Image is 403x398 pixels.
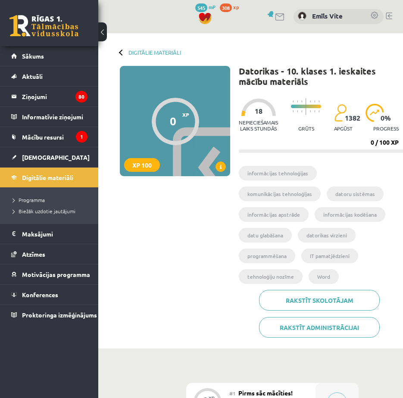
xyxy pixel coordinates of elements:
[239,207,309,222] li: informācijas apstrāde
[11,224,87,244] a: Maksājumi
[11,264,87,284] a: Motivācijas programma
[11,66,87,86] a: Aktuāli
[312,11,362,21] a: Emīls Vite
[11,127,87,147] a: Mācību resursi
[22,153,90,161] span: [DEMOGRAPHIC_DATA]
[239,249,295,263] li: programmēšana
[298,228,356,243] li: datorikas virzieni
[345,114,360,122] span: 1382
[128,49,181,56] a: Digitālie materiāli
[22,87,87,106] legend: Ziņojumi
[209,3,216,10] span: mP
[366,104,384,122] img: icon-progress-161ccf0a02000e728c5f80fcf4c31c7af3da0e1684b2b1d7c360e028c24a22f1.svg
[22,133,64,141] span: Mācību resursi
[22,174,73,181] span: Digitālie materiāli
[22,52,44,60] span: Sākums
[124,158,160,172] div: XP 100
[319,100,319,103] img: icon-short-line-57e1e144782c952c97e751825c79c345078a6d821885a25fce030b3d8c18986b.svg
[259,290,380,311] a: Rakstīt skolotājam
[373,125,399,131] p: progress
[22,72,43,80] span: Aktuāli
[259,317,380,338] a: Rakstīt administrācijai
[9,15,78,37] a: Rīgas 1. Tālmācības vidusskola
[297,110,298,112] img: icon-short-line-57e1e144782c952c97e751825c79c345078a6d821885a25fce030b3d8c18986b.svg
[381,114,391,122] span: 0 %
[334,104,347,122] img: students-c634bb4e5e11cddfef0936a35e636f08e4e9abd3cc4e673bd6f9a4125e45ecb1.svg
[13,207,90,215] a: Biežāk uzdotie jautājumi
[306,98,306,115] img: icon-long-line-d9ea69661e0d244f92f715978eff75569469978d946b2353a9bb055b3ed8787d.svg
[11,168,87,187] a: Digitālie materiāli
[170,115,176,127] div: 0
[255,107,262,115] span: 18
[13,196,45,203] span: Programma
[11,147,87,167] a: [DEMOGRAPHIC_DATA]
[298,12,306,20] img: Emīls Vite
[11,46,87,66] a: Sākums
[22,250,45,258] span: Atzīmes
[319,110,319,112] img: icon-short-line-57e1e144782c952c97e751825c79c345078a6d821885a25fce030b3d8c18986b.svg
[11,305,87,325] a: Proktoringa izmēģinājums
[11,244,87,264] a: Atzīmes
[239,269,303,284] li: tehnoloģiju nozīme
[13,208,75,215] span: Biežāk uzdotie jautājumi
[327,187,384,201] li: datoru sistēmas
[334,125,353,131] p: apgūst
[310,110,311,112] img: icon-short-line-57e1e144782c952c97e751825c79c345078a6d821885a25fce030b3d8c18986b.svg
[13,196,90,204] a: Programma
[315,207,385,222] li: informācijas kodēšana
[239,166,317,180] li: informācijas tehnoloģijas
[229,390,236,397] span: #1
[182,112,189,118] span: XP
[314,110,315,112] img: icon-short-line-57e1e144782c952c97e751825c79c345078a6d821885a25fce030b3d8c18986b.svg
[239,228,292,243] li: datu glabāšana
[310,100,311,103] img: icon-short-line-57e1e144782c952c97e751825c79c345078a6d821885a25fce030b3d8c18986b.svg
[76,131,87,143] i: 1
[195,3,207,12] span: 545
[298,125,314,131] p: Grūts
[22,107,87,127] legend: Informatīvie ziņojumi
[233,3,239,10] span: xp
[220,3,232,12] span: 308
[314,100,315,103] img: icon-short-line-57e1e144782c952c97e751825c79c345078a6d821885a25fce030b3d8c18986b.svg
[22,311,97,319] span: Proktoringa izmēģinājums
[75,91,87,103] i: 80
[239,119,278,131] p: Nepieciešamais laiks stundās
[11,285,87,305] a: Konferences
[220,3,243,10] a: 308 xp
[11,107,87,127] a: Informatīvie ziņojumi1
[301,249,358,263] li: IT pamatjēdzieni
[11,87,87,106] a: Ziņojumi80
[22,224,87,244] legend: Maksājumi
[22,291,58,298] span: Konferences
[301,110,302,112] img: icon-short-line-57e1e144782c952c97e751825c79c345078a6d821885a25fce030b3d8c18986b.svg
[301,100,302,103] img: icon-short-line-57e1e144782c952c97e751825c79c345078a6d821885a25fce030b3d8c18986b.svg
[297,100,298,103] img: icon-short-line-57e1e144782c952c97e751825c79c345078a6d821885a25fce030b3d8c18986b.svg
[195,3,216,10] a: 545 mP
[22,271,90,278] span: Motivācijas programma
[239,187,321,201] li: komunikācijas tehnoloģijas
[309,269,339,284] li: Word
